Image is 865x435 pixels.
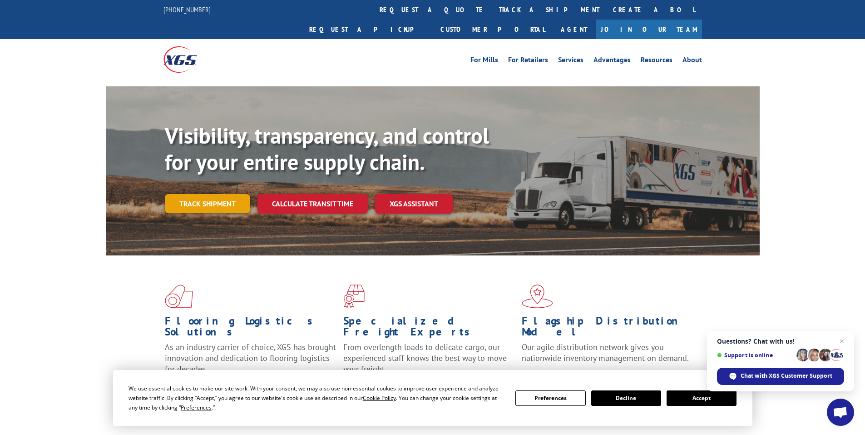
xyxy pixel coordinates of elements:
[522,285,553,308] img: xgs-icon-flagship-distribution-model-red
[165,342,336,374] span: As an industry carrier of choice, XGS has brought innovation and dedication to flooring logistics...
[682,56,702,66] a: About
[641,56,672,66] a: Resources
[181,404,212,411] span: Preferences
[591,390,661,406] button: Decline
[717,368,844,385] div: Chat with XGS Customer Support
[596,20,702,39] a: Join Our Team
[302,20,434,39] a: Request a pickup
[165,285,193,308] img: xgs-icon-total-supply-chain-intelligence-red
[165,315,336,342] h1: Flooring Logistics Solutions
[717,352,793,359] span: Support is online
[667,390,736,406] button: Accept
[375,194,453,214] a: XGS ASSISTANT
[593,56,631,66] a: Advantages
[343,285,365,308] img: xgs-icon-focused-on-flooring-red
[522,342,689,363] span: Our agile distribution network gives you nationwide inventory management on demand.
[717,338,844,345] span: Questions? Chat with us!
[558,56,583,66] a: Services
[508,56,548,66] a: For Retailers
[363,394,396,402] span: Cookie Policy
[515,390,585,406] button: Preferences
[163,5,211,14] a: [PHONE_NUMBER]
[741,372,832,380] span: Chat with XGS Customer Support
[470,56,498,66] a: For Mills
[522,315,693,342] h1: Flagship Distribution Model
[552,20,596,39] a: Agent
[836,336,847,347] span: Close chat
[257,194,368,214] a: Calculate transit time
[434,20,552,39] a: Customer Portal
[343,342,515,382] p: From overlength loads to delicate cargo, our experienced staff knows the best way to move your fr...
[165,121,489,176] b: Visibility, transparency, and control for your entire supply chain.
[827,399,854,426] div: Open chat
[165,194,250,213] a: Track shipment
[129,384,504,412] div: We use essential cookies to make our site work. With your consent, we may also use non-essential ...
[343,315,515,342] h1: Specialized Freight Experts
[113,370,752,426] div: Cookie Consent Prompt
